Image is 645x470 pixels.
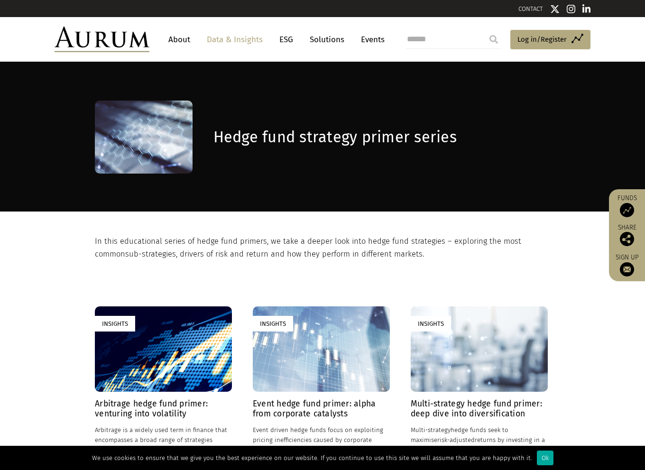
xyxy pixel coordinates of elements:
span: Log in/Register [517,34,567,45]
span: Multi-strategy [411,426,451,433]
div: Insights [253,316,293,332]
p: hedge funds seek to maximise returns by investing in a variety of underlying investment strategie... [411,425,548,465]
a: Insights Multi-strategy hedge fund primer: deep dive into diversification Multi-strategyhedge fun... [411,306,548,465]
a: Insights Arbitrage hedge fund primer: venturing into volatility Arbitrage is a widely used term i... [95,306,232,465]
img: Aurum [55,27,149,52]
a: Sign up [614,253,640,276]
img: Share this post [620,232,634,246]
a: Insights Event hedge fund primer: alpha from corporate catalysts Event driven hedge funds focus o... [253,306,390,465]
a: Funds [614,194,640,217]
a: Log in/Register [510,30,590,50]
h4: Multi-strategy hedge fund primer: deep dive into diversification [411,399,548,419]
a: ESG [275,31,298,48]
div: Insights [95,316,135,332]
span: risk-adjusted [437,436,475,443]
p: In this educational series of hedge fund primers, we take a deeper look into hedge fund strategie... [95,235,548,260]
a: Data & Insights [202,31,267,48]
img: Twitter icon [550,4,560,14]
div: Ok [537,451,553,465]
img: Sign up to our newsletter [620,262,634,276]
a: About [164,31,195,48]
input: Submit [484,30,503,49]
p: Event driven hedge funds focus on exploiting pricing inefficiencies caused by corporate events su... [253,425,390,465]
div: Insights [411,316,451,332]
a: Events [356,31,385,48]
img: Access Funds [620,203,634,217]
a: Solutions [305,31,349,48]
h1: Hedge fund strategy primer series [213,128,548,147]
p: Arbitrage is a widely used term in finance that encompasses a broad range of strategies designed ... [95,425,232,465]
img: Linkedin icon [582,4,591,14]
a: CONTACT [518,5,543,12]
div: Share [614,224,640,246]
h4: Event hedge fund primer: alpha from corporate catalysts [253,399,390,419]
img: Instagram icon [567,4,575,14]
h4: Arbitrage hedge fund primer: venturing into volatility [95,399,232,419]
span: sub-strategies [125,249,176,258]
